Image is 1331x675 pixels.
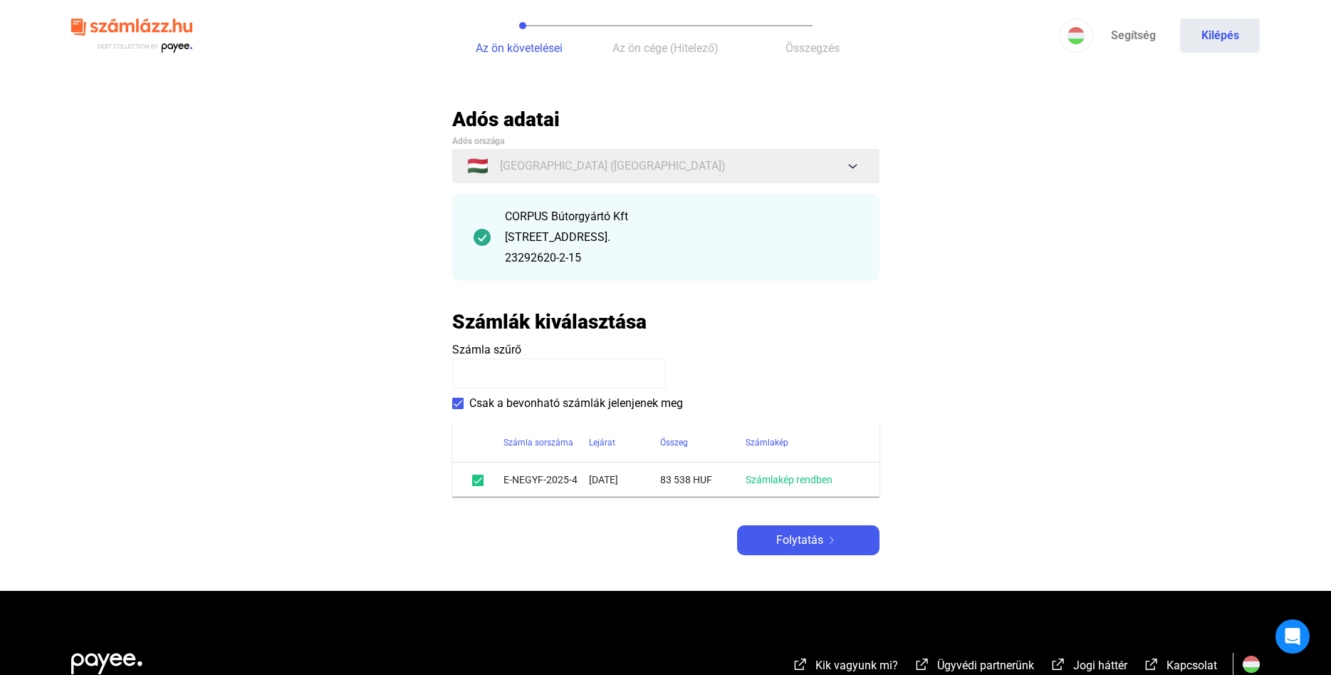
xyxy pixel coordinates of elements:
[776,532,823,549] span: Folytatás
[937,659,1034,672] span: Ügyvédi partnerünk
[500,158,726,175] span: [GEOGRAPHIC_DATA] ([GEOGRAPHIC_DATA])
[1143,661,1217,674] a: external-link-whiteKapcsolat
[1243,656,1260,673] img: HU.svg
[914,657,931,671] img: external-link-white
[452,309,647,334] h2: Számlák kiválasztása
[452,136,504,146] span: Adós országa
[660,434,746,451] div: Összeg
[71,13,192,59] img: szamlazzhu-logo
[503,434,589,451] div: Számla sorszáma
[1275,619,1310,654] div: Open Intercom Messenger
[452,343,521,356] span: Számla szűrő
[71,645,142,674] img: white-payee-white-dot.svg
[914,661,1034,674] a: external-link-whiteÜgyvédi partnerünk
[503,434,573,451] div: Számla sorszáma
[660,434,688,451] div: Összeg
[1050,661,1127,674] a: external-link-whiteJogi háttér
[737,525,879,555] button: Folytatásarrow-right-white
[467,158,489,175] span: 🇭🇺
[1093,19,1173,53] a: Segítség
[1050,657,1067,671] img: external-link-white
[792,657,809,671] img: external-link-white
[746,434,862,451] div: Számlakép
[1073,659,1127,672] span: Jogi háttér
[746,474,832,485] a: Számlakép rendben
[505,229,858,246] div: [STREET_ADDRESS].
[1180,19,1260,53] button: Kilépés
[589,434,615,451] div: Lejárat
[785,41,840,55] span: Összegzés
[452,107,879,132] h2: Adós adatai
[815,659,898,672] span: Kik vagyunk mi?
[589,434,660,451] div: Lejárat
[505,249,858,267] div: 23292620-2-15
[660,463,746,497] td: 83 538 HUF
[503,463,589,497] td: E-NEGYF-2025-4
[1166,659,1217,672] span: Kapcsolat
[612,41,719,55] span: Az ön cége (Hitelező)
[452,149,879,183] button: 🇭🇺[GEOGRAPHIC_DATA] ([GEOGRAPHIC_DATA])
[469,395,683,412] span: Csak a bevonható számlák jelenjenek meg
[589,463,660,497] td: [DATE]
[1059,19,1093,53] button: HU
[474,229,491,246] img: checkmark-darker-green-circle
[792,661,898,674] a: external-link-whiteKik vagyunk mi?
[746,434,788,451] div: Számlakép
[1068,27,1085,44] img: HU
[1143,657,1160,671] img: external-link-white
[505,208,858,225] div: CORPUS Bútorgyártó Kft
[823,537,840,544] img: arrow-right-white
[476,41,563,55] span: Az ön követelései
